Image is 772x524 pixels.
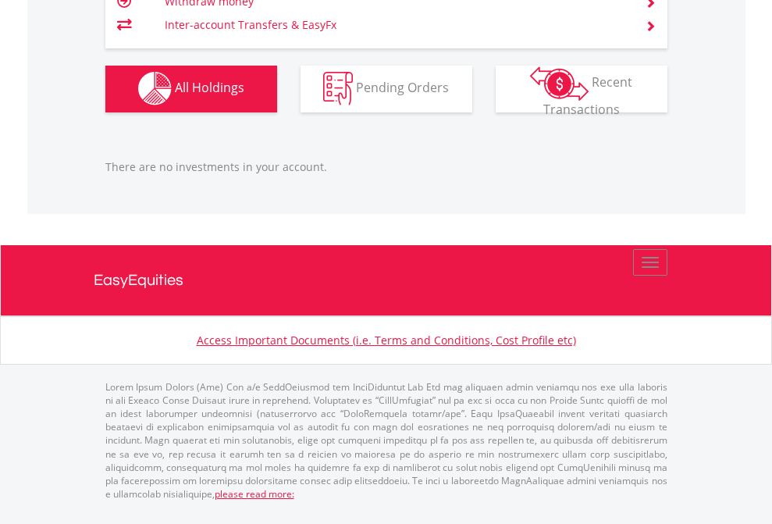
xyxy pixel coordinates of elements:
button: All Holdings [105,66,277,112]
span: All Holdings [175,79,244,96]
a: EasyEquities [94,245,679,315]
a: Access Important Documents (i.e. Terms and Conditions, Cost Profile etc) [197,333,576,348]
span: Recent Transactions [543,73,633,118]
p: Lorem Ipsum Dolors (Ame) Con a/e SeddOeiusmod tem InciDiduntut Lab Etd mag aliquaen admin veniamq... [105,380,667,501]
button: Recent Transactions [496,66,667,112]
img: pending_instructions-wht.png [323,72,353,105]
button: Pending Orders [301,66,472,112]
span: Pending Orders [356,79,449,96]
td: Inter-account Transfers & EasyFx [165,13,626,37]
img: holdings-wht.png [138,72,172,105]
a: please read more: [215,487,294,501]
p: There are no investments in your account. [105,159,667,175]
img: transactions-zar-wht.png [530,66,589,101]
